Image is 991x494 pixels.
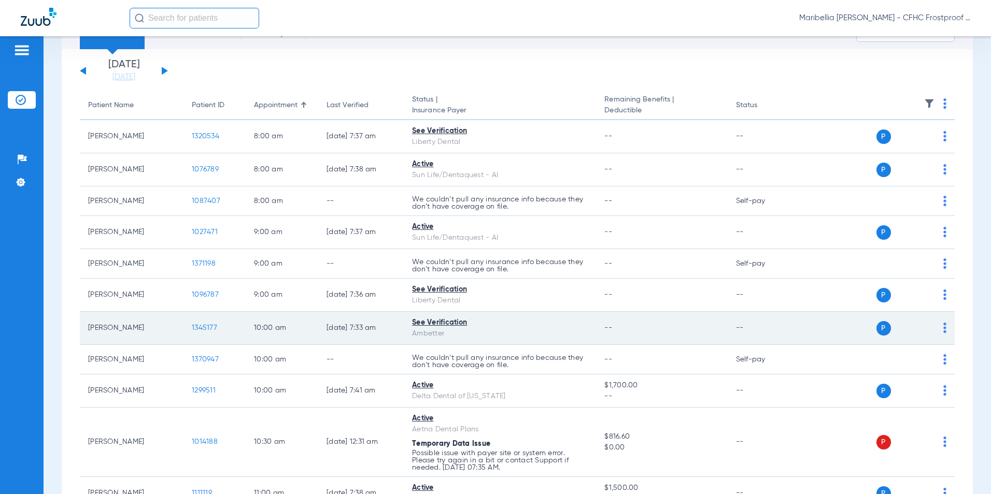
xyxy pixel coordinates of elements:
div: Sun Life/Dentaquest - AI [412,233,588,243]
img: x.svg [920,385,930,396]
input: Search for patients [130,8,259,28]
span: 1345177 [192,324,217,331]
td: 8:00 AM [246,120,318,153]
span: 1076789 [192,166,219,173]
img: group-dot-blue.svg [943,289,946,300]
span: Insurance Payer [412,105,588,116]
div: Last Verified [327,100,369,111]
td: [DATE] 7:36 AM [318,279,404,312]
td: [PERSON_NAME] [80,186,183,216]
td: [PERSON_NAME] [80,120,183,153]
img: x.svg [920,258,930,269]
span: P [876,288,891,302]
span: $1,700.00 [604,380,719,391]
img: group-dot-blue.svg [943,258,946,269]
span: P [876,435,891,449]
img: group-dot-blue.svg [943,437,946,447]
span: -- [604,197,612,205]
div: Active [412,380,588,391]
img: x.svg [920,289,930,300]
td: [PERSON_NAME] [80,345,183,374]
td: [PERSON_NAME] [80,312,183,345]
div: Patient Name [88,100,175,111]
td: [PERSON_NAME] [80,408,183,477]
div: Patient Name [88,100,134,111]
th: Status | [404,91,596,120]
td: -- [728,408,798,477]
td: -- [728,312,798,345]
td: Self-pay [728,249,798,279]
div: Aetna Dental Plans [412,424,588,435]
li: [DATE] [93,60,155,82]
img: group-dot-blue.svg [943,98,946,109]
span: -- [604,166,612,173]
td: -- [318,186,404,216]
td: [DATE] 7:33 AM [318,312,404,345]
span: $816.60 [604,431,719,442]
a: [DATE] [93,72,155,82]
div: See Verification [412,284,588,295]
td: Self-pay [728,345,798,374]
span: P [876,384,891,398]
div: Liberty Dental [412,137,588,148]
div: Delta Dental of [US_STATE] [412,391,588,402]
td: [PERSON_NAME] [80,153,183,186]
td: 10:00 AM [246,374,318,408]
p: We couldn’t pull any insurance info because they don’t have coverage on file. [412,258,588,273]
img: x.svg [920,196,930,206]
img: group-dot-blue.svg [943,196,946,206]
span: -- [604,133,612,140]
td: 9:00 AM [246,216,318,249]
span: 1096787 [192,291,219,298]
span: 1027471 [192,228,218,236]
span: P [876,321,891,336]
span: $0.00 [604,442,719,453]
p: Possible issue with payer site or system error. Please try again in a bit or contact Support if n... [412,449,588,471]
span: -- [604,291,612,298]
span: Temporary Data Issue [412,440,490,447]
td: [DATE] 7:37 AM [318,120,404,153]
span: P [876,163,891,177]
div: Ambetter [412,328,588,339]
td: [PERSON_NAME] [80,249,183,279]
div: Last Verified [327,100,395,111]
p: We couldn’t pull any insurance info because they don’t have coverage on file. [412,354,588,369]
div: Patient ID [192,100,224,111]
span: P [876,129,891,144]
img: hamburger-icon [13,44,30,56]
img: x.svg [920,131,930,141]
td: 9:00 AM [246,279,318,312]
p: We couldn’t pull any insurance info because they don’t have coverage on file. [412,196,588,210]
div: Appointment [254,100,298,111]
img: group-dot-blue.svg [943,385,946,396]
img: group-dot-blue.svg [943,164,946,175]
span: -- [604,356,612,363]
div: Patient ID [192,100,237,111]
span: -- [604,391,719,402]
img: x.svg [920,164,930,175]
td: -- [728,216,798,249]
td: Self-pay [728,186,798,216]
span: -- [604,324,612,331]
td: 10:00 AM [246,312,318,345]
td: -- [728,279,798,312]
td: 8:00 AM [246,186,318,216]
div: Sun Life/Dentaquest - AI [412,170,588,181]
img: x.svg [920,227,930,237]
img: group-dot-blue.svg [943,227,946,237]
span: $1,500.00 [604,483,719,493]
span: 1299511 [192,387,216,394]
span: 1370947 [192,356,219,363]
img: x.svg [920,323,930,333]
iframe: Chat Widget [939,444,991,494]
td: [DATE] 7:38 AM [318,153,404,186]
th: Status [728,91,798,120]
span: 1320534 [192,133,219,140]
td: [PERSON_NAME] [80,374,183,408]
div: Liberty Dental [412,295,588,306]
img: Search Icon [135,13,144,23]
div: See Verification [412,126,588,137]
span: -- [604,260,612,267]
span: -- [604,228,612,236]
